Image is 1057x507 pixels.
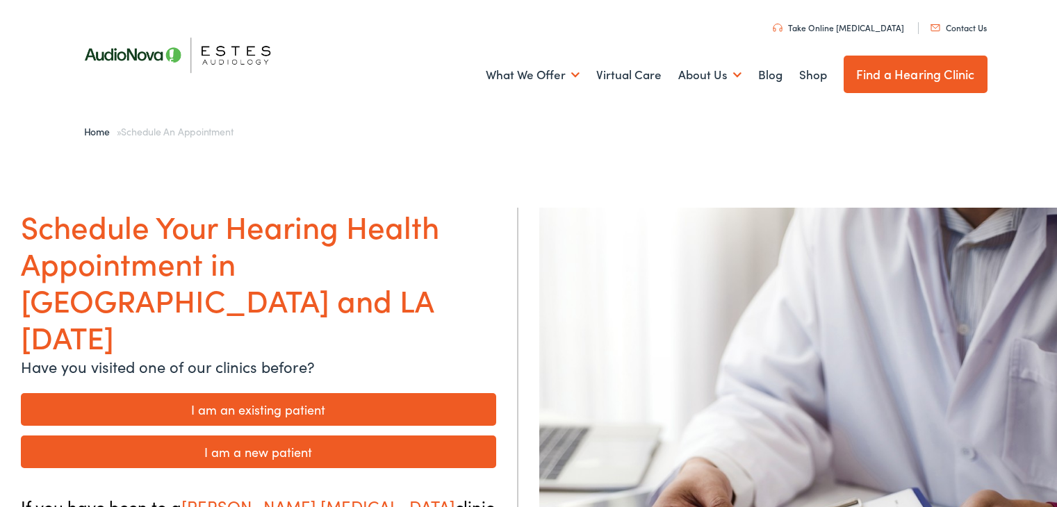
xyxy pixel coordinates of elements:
a: What We Offer [486,49,580,101]
a: Shop [799,49,827,101]
a: Blog [758,49,782,101]
a: Home [84,124,117,138]
h1: Schedule Your Hearing Health Appointment in [GEOGRAPHIC_DATA] and LA [DATE] [21,208,496,354]
span: » [84,124,233,138]
a: Take Online [MEDICAL_DATA] [773,22,904,33]
a: Contact Us [931,22,987,33]
a: I am a new patient [21,435,496,468]
p: Have you visited one of our clinics before? [21,355,496,378]
span: Schedule an Appointment [121,124,233,138]
img: utility icon [773,24,782,32]
img: utility icon [931,24,940,31]
a: About Us [678,49,741,101]
a: Find a Hearing Clinic [844,56,988,93]
a: Virtual Care [596,49,662,101]
a: I am an existing patient [21,393,496,426]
